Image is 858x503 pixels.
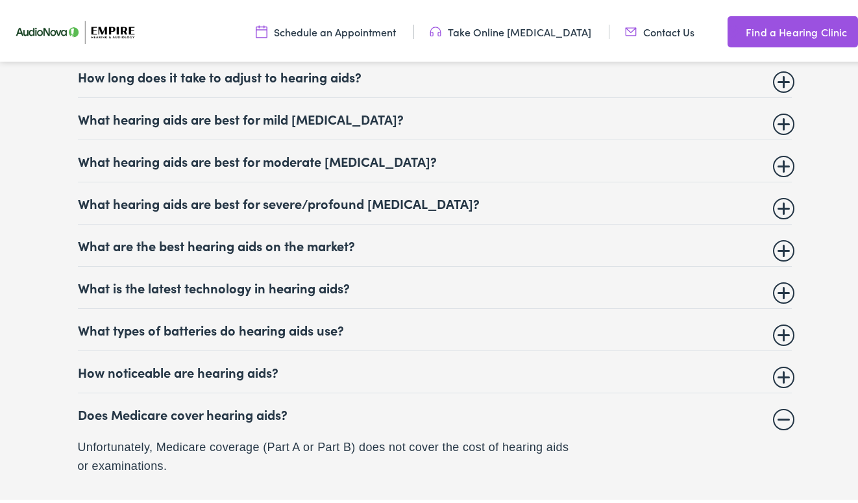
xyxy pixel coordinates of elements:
summary: What are the best hearing aids on the market? [78,234,792,250]
summary: Does Medicare cover hearing aids? [78,403,792,419]
img: utility icon [256,21,267,36]
summary: What hearing aids are best for mild [MEDICAL_DATA]? [78,108,792,123]
img: utility icon [728,21,739,36]
summary: What hearing aids are best for severe/profound [MEDICAL_DATA]? [78,192,792,208]
summary: How long does it take to adjust to hearing aids? [78,66,792,81]
img: utility icon [625,21,637,36]
summary: How noticeable are hearing aids? [78,361,792,376]
a: Find a Hearing Clinic [728,13,857,44]
summary: What types of batteries do hearing aids use? [78,319,792,334]
summary: What is the latest technology in hearing aids? [78,276,792,292]
img: utility icon [430,21,441,36]
p: Unfortunately, Medicare coverage (Part A or Part B) does not cover the cost of hearing aids or ex... [78,435,578,472]
summary: What hearing aids are best for moderate [MEDICAL_DATA]? [78,150,792,166]
a: Schedule an Appointment [256,21,396,36]
a: Contact Us [625,21,694,36]
a: Take Online [MEDICAL_DATA] [430,21,591,36]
